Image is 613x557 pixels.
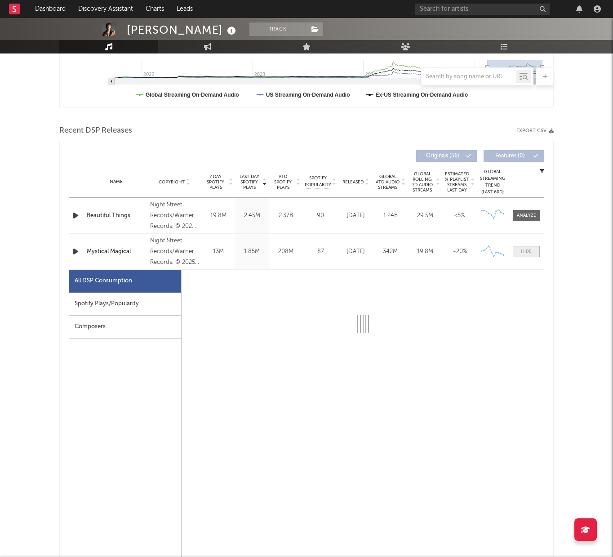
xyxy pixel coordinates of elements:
div: 208M [271,247,300,256]
span: Spotify Popularity [305,175,331,188]
text: US Streaming On-Demand Audio [266,92,350,98]
span: Features ( 0 ) [489,153,531,159]
div: All DSP Consumption [75,276,132,286]
div: Composers [69,316,181,339]
div: Night Street Records/Warner Records, © 2025 Warner Records Inc. [150,236,199,268]
div: All DSP Consumption [69,270,181,293]
div: 29.5M [410,211,440,220]
div: 342M [375,247,405,256]
span: ATD Spotify Plays [271,174,295,190]
div: Spotify Plays/Popularity [69,293,181,316]
div: [DATE] [341,211,371,220]
button: Track [249,22,306,36]
div: 87 [305,247,336,256]
text: Global Streaming On-Demand Audio [146,92,239,98]
span: Originals ( 56 ) [422,153,463,159]
button: Export CSV [516,128,554,134]
div: Night Street Records/Warner Records, © 2024 Warner Records Inc. [150,200,199,232]
div: [PERSON_NAME] [127,22,238,37]
div: 1.85M [237,247,267,256]
div: 90 [305,211,336,220]
div: 2.37B [271,211,300,220]
div: 19.8M [410,247,440,256]
div: <5% [444,211,475,220]
button: Originals(56) [416,150,477,162]
a: Mystical Magical [87,247,146,256]
div: 13M [204,247,233,256]
span: 7 Day Spotify Plays [204,174,227,190]
div: 19.8M [204,211,233,220]
span: Estimated % Playlist Streams Last Day [444,171,469,193]
div: Name [87,178,146,185]
input: Search for artists [415,4,550,15]
span: Copyright [159,179,185,185]
div: 2.45M [237,211,267,220]
span: Last Day Spotify Plays [237,174,261,190]
div: 1.24B [375,211,405,220]
div: [DATE] [341,247,371,256]
text: Ex-US Streaming On-Demand Audio [376,92,468,98]
span: Recent DSP Releases [59,125,132,136]
span: Released [342,179,364,185]
input: Search by song name or URL [422,73,516,80]
div: Global Streaming Trend (Last 60D) [479,169,506,196]
a: Beautiful Things [87,211,146,220]
div: ~ 20 % [444,247,475,256]
button: Features(0) [484,150,544,162]
span: Global ATD Audio Streams [375,174,400,190]
span: Global Rolling 7D Audio Streams [410,171,435,193]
